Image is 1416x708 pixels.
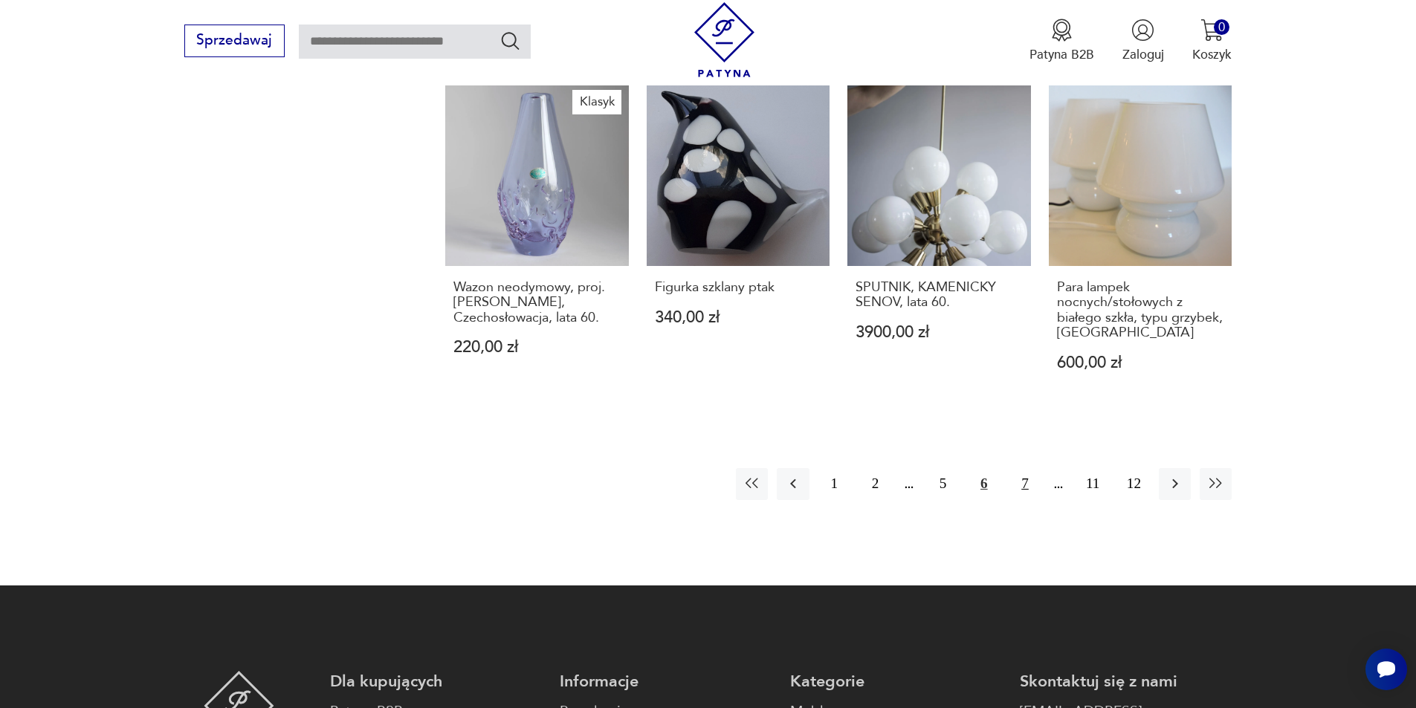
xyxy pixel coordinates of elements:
[500,30,521,51] button: Szukaj
[847,82,1031,405] a: SPUTNIK, KAMENICKY SENOV, lata 60.SPUTNIK, KAMENICKY SENOV, lata 60.3900,00 zł
[655,310,822,325] p: 340,00 zł
[1365,649,1407,690] iframe: Smartsupp widget button
[1077,468,1109,500] button: 11
[445,82,629,405] a: KlasykWazon neodymowy, proj. M. Klinger, Czechosłowacja, lata 60.Wazon neodymowy, proj. [PERSON_N...
[856,280,1023,311] h3: SPUTNIK, KAMENICKY SENOV, lata 60.
[1029,46,1094,63] p: Patyna B2B
[184,36,285,48] a: Sprzedawaj
[1214,19,1229,35] div: 0
[1122,19,1164,63] button: Zaloguj
[1009,468,1041,500] button: 7
[560,671,772,692] p: Informacje
[453,340,621,355] p: 220,00 zł
[790,671,1002,692] p: Kategorie
[1200,19,1223,42] img: Ikona koszyka
[184,25,285,57] button: Sprzedawaj
[1122,46,1164,63] p: Zaloguj
[1057,355,1224,371] p: 600,00 zł
[1050,19,1073,42] img: Ikona medalu
[1029,19,1094,63] a: Ikona medaluPatyna B2B
[655,280,822,295] h3: Figurka szklany ptak
[1118,468,1150,500] button: 12
[1192,46,1232,63] p: Koszyk
[1020,671,1232,692] p: Skontaktuj się z nami
[647,82,830,405] a: Figurka szklany ptakFigurka szklany ptak340,00 zł
[856,325,1023,340] p: 3900,00 zł
[1131,19,1154,42] img: Ikonka użytkownika
[927,468,959,500] button: 5
[1057,280,1224,341] h3: Para lampek nocnych/stołowych z białego szkła, typu grzybek, [GEOGRAPHIC_DATA]
[1049,82,1232,405] a: Para lampek nocnych/stołowych z białego szkła, typu grzybek, PolskaPara lampek nocnych/stołowych ...
[330,671,542,692] p: Dla kupujących
[1029,19,1094,63] button: Patyna B2B
[968,468,1000,500] button: 6
[818,468,850,500] button: 1
[687,2,762,77] img: Patyna - sklep z meblami i dekoracjami vintage
[859,468,891,500] button: 2
[453,280,621,325] h3: Wazon neodymowy, proj. [PERSON_NAME], Czechosłowacja, lata 60.
[1192,19,1232,63] button: 0Koszyk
